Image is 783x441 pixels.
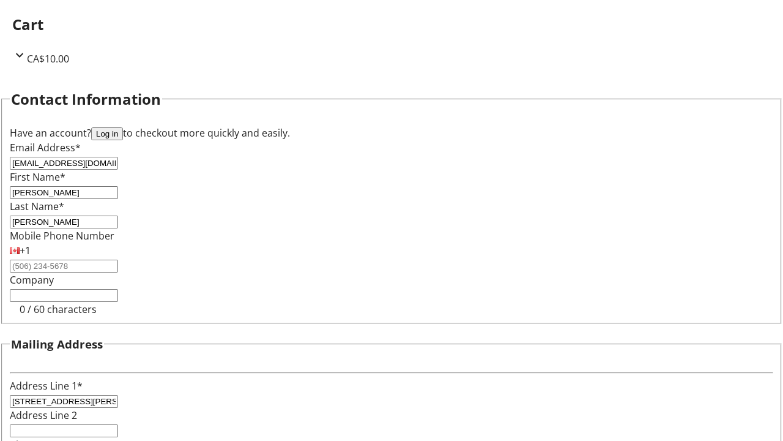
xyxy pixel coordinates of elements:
[10,260,118,273] input: (506) 234-5678
[10,379,83,393] label: Address Line 1*
[10,200,64,213] label: Last Name*
[10,409,77,422] label: Address Line 2
[20,303,97,316] tr-character-limit: 0 / 60 characters
[10,229,114,243] label: Mobile Phone Number
[10,141,81,154] label: Email Address*
[91,127,123,140] button: Log in
[11,336,103,353] h3: Mailing Address
[27,52,69,66] span: CA$10.00
[10,126,773,140] div: Have an account? to checkout more quickly and easily.
[11,88,161,110] h2: Contact Information
[10,273,54,287] label: Company
[10,170,65,184] label: First Name*
[12,13,771,36] h2: Cart
[10,395,118,408] input: Address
